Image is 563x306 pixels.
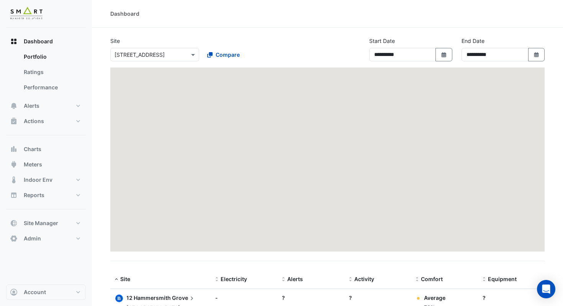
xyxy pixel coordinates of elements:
[537,280,555,298] div: Open Intercom Messenger
[18,64,86,80] a: Ratings
[216,51,240,59] span: Compare
[10,38,18,45] app-icon: Dashboard
[533,51,540,58] fa-icon: Select Date
[349,294,406,302] div: ?
[24,288,46,296] span: Account
[440,51,447,58] fa-icon: Select Date
[424,294,450,302] div: Average
[6,141,86,157] button: Charts
[110,37,120,45] label: Site
[6,172,86,188] button: Indoor Env
[24,145,41,153] span: Charts
[6,49,86,98] div: Dashboard
[287,276,303,282] span: Alerts
[120,276,130,282] span: Site
[6,34,86,49] button: Dashboard
[10,219,18,227] app-icon: Site Manager
[6,231,86,246] button: Admin
[6,188,86,203] button: Reports
[483,294,540,302] div: ?
[10,102,18,110] app-icon: Alerts
[221,276,247,282] span: Electricity
[10,117,18,125] app-icon: Actions
[24,191,44,199] span: Reports
[110,10,139,18] div: Dashboard
[24,176,52,184] span: Indoor Env
[462,37,484,45] label: End Date
[24,161,42,168] span: Meters
[18,80,86,95] a: Performance
[24,117,44,125] span: Actions
[421,276,443,282] span: Comfort
[24,235,41,242] span: Admin
[9,6,44,21] img: Company Logo
[24,38,53,45] span: Dashboard
[369,37,395,45] label: Start Date
[172,294,196,302] span: Grove
[6,216,86,231] button: Site Manager
[10,176,18,184] app-icon: Indoor Env
[6,157,86,172] button: Meters
[282,294,339,302] div: ?
[354,276,374,282] span: Activity
[488,276,517,282] span: Equipment
[6,114,86,129] button: Actions
[6,285,86,300] button: Account
[10,191,18,199] app-icon: Reports
[10,235,18,242] app-icon: Admin
[10,161,18,168] app-icon: Meters
[215,294,273,302] div: -
[6,98,86,114] button: Alerts
[24,219,58,227] span: Site Manager
[126,294,171,301] span: 12 Hammersmith
[24,102,39,110] span: Alerts
[10,145,18,153] app-icon: Charts
[202,48,245,61] button: Compare
[18,49,86,64] a: Portfolio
